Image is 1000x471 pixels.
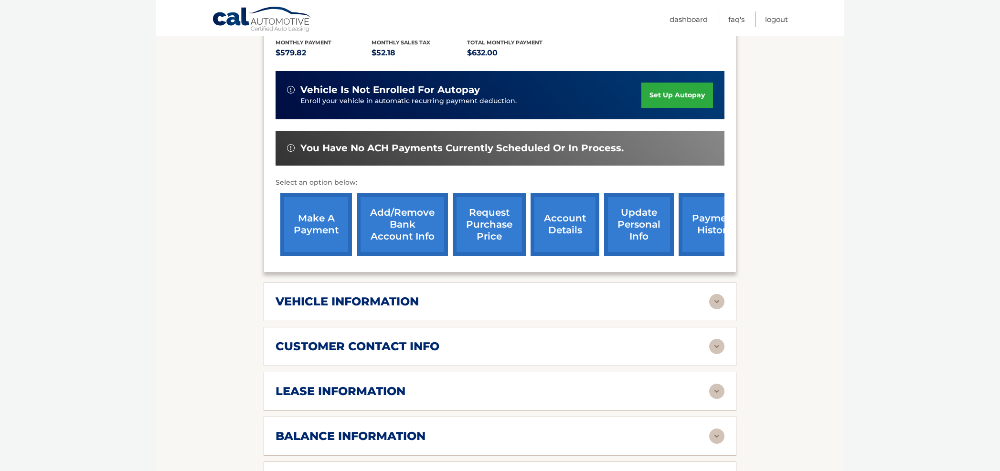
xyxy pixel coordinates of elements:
[276,39,331,46] span: Monthly Payment
[679,193,750,256] a: payment history
[709,339,724,354] img: accordion-rest.svg
[467,39,543,46] span: Total Monthly Payment
[300,142,624,154] span: You have no ACH payments currently scheduled or in process.
[372,39,430,46] span: Monthly sales Tax
[453,193,526,256] a: request purchase price
[728,11,745,27] a: FAQ's
[641,83,713,108] a: set up autopay
[276,177,724,188] p: Select an option below:
[709,294,724,309] img: accordion-rest.svg
[300,96,641,106] p: Enroll your vehicle in automatic recurring payment deduction.
[280,193,352,256] a: make a payment
[287,144,295,152] img: alert-white.svg
[709,384,724,399] img: accordion-rest.svg
[276,429,426,443] h2: balance information
[212,6,312,34] a: Cal Automotive
[604,193,674,256] a: update personal info
[372,46,468,60] p: $52.18
[276,339,439,354] h2: customer contact info
[670,11,708,27] a: Dashboard
[276,294,419,309] h2: vehicle information
[276,384,405,398] h2: lease information
[300,84,480,96] span: vehicle is not enrolled for autopay
[765,11,788,27] a: Logout
[357,193,448,256] a: Add/Remove bank account info
[531,193,599,256] a: account details
[709,429,724,444] img: accordion-rest.svg
[467,46,563,60] p: $632.00
[287,86,295,94] img: alert-white.svg
[276,46,372,60] p: $579.82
